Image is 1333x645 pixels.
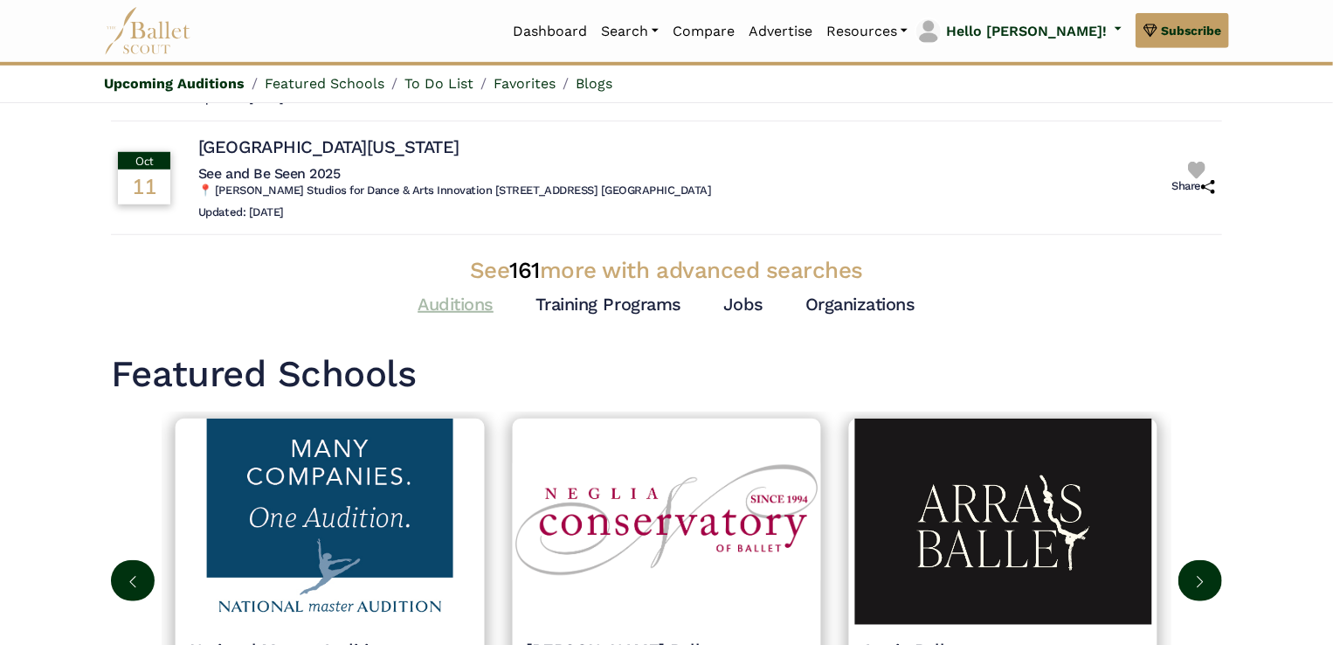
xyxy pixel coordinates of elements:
a: Featured Schools [265,75,384,92]
a: Jobs [723,294,763,315]
span: Subscribe [1161,21,1221,40]
a: Resources [819,13,915,50]
a: Organizations [805,294,915,315]
a: Upcoming Auditions [104,75,245,92]
a: Blogs [576,75,612,92]
h6: Share [1171,179,1215,194]
div: Oct [118,152,170,170]
a: Compare [666,13,742,50]
a: Search [594,13,666,50]
a: Dashboard [506,13,594,50]
a: Training Programs [535,294,681,315]
h6: Updated: [DATE] [198,205,712,220]
a: profile picture Hello [PERSON_NAME]! [915,17,1122,45]
img: profile picture [916,19,941,44]
div: 11 [118,170,170,203]
span: 161 [509,257,540,283]
img: gem.svg [1143,21,1157,40]
a: Advertise [742,13,819,50]
p: Hello [PERSON_NAME]! [946,20,1107,43]
h3: See more with advanced searches [111,256,1222,286]
a: To Do List [404,75,473,92]
h4: [GEOGRAPHIC_DATA][US_STATE] [198,135,459,158]
a: Subscribe [1136,13,1229,48]
a: Favorites [494,75,556,92]
h1: Featured Schools [111,350,1222,399]
h5: See and Be Seen 2025 [198,165,712,184]
h6: 📍 [PERSON_NAME] Studios for Dance & Arts Innovation [STREET_ADDRESS] [GEOGRAPHIC_DATA] [198,184,712,198]
a: Auditions [418,294,494,315]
